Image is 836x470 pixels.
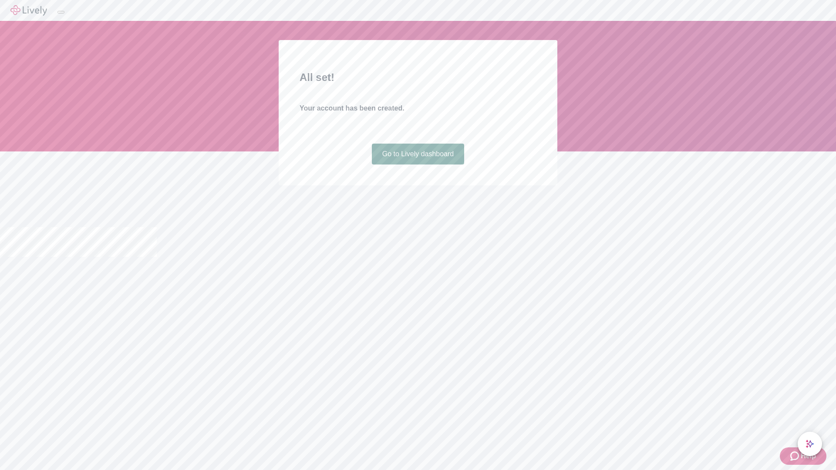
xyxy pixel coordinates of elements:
[372,144,465,164] a: Go to Lively dashboard
[10,5,47,16] img: Lively
[798,432,822,456] button: chat
[300,70,536,85] h2: All set!
[780,447,826,465] button: Zendesk support iconHelp
[300,103,536,114] h4: Your account has been created.
[801,451,816,461] span: Help
[57,11,64,13] button: Log out
[790,451,801,461] svg: Zendesk support icon
[806,440,814,448] svg: Lively AI Assistant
